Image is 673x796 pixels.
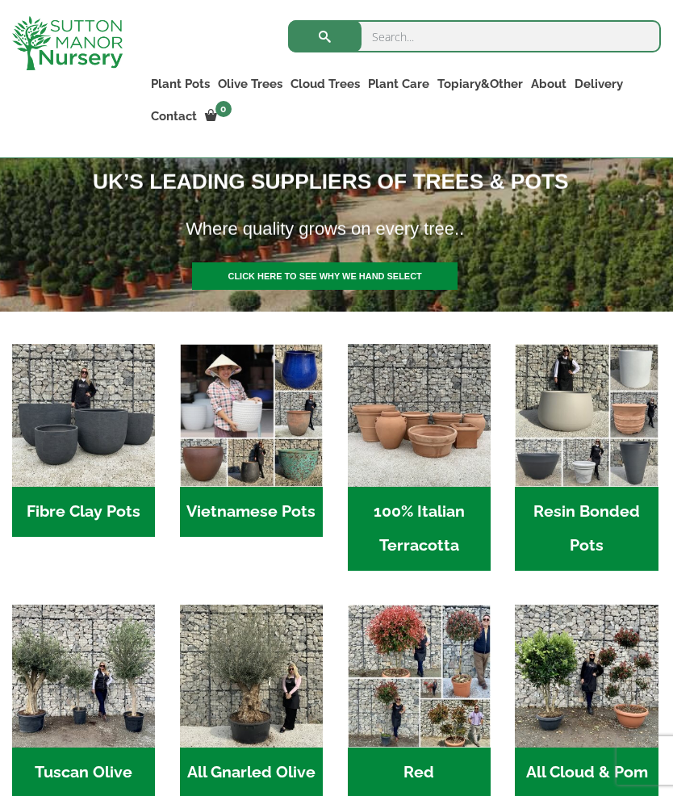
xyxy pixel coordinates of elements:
img: logo [12,16,123,70]
img: Home - 8194B7A3 2818 4562 B9DD 4EBD5DC21C71 1 105 c 1 [12,344,155,487]
a: Olive Trees [214,73,286,95]
h2: Fibre Clay Pots [12,487,155,537]
img: Home - A124EB98 0980 45A7 B835 C04B779F7765 [515,605,658,748]
h2: Resin Bonded Pots [515,487,658,571]
input: Search... [288,20,661,52]
span: 0 [215,101,232,117]
img: Home - 7716AD77 15EA 4607 B135 B37375859F10 [12,605,155,748]
a: Plant Care [364,73,433,95]
a: Contact [147,105,201,128]
img: Home - 5833C5B7 31D0 4C3A 8E42 DB494A1738DB [180,605,323,748]
img: Home - 67232D1B A461 444F B0F6 BDEDC2C7E10B 1 105 c [515,344,658,487]
a: Visit product category Resin Bonded Pots [515,344,658,571]
img: Home - 1B137C32 8D99 4B1A AA2F 25D5E514E47D 1 105 c [348,344,491,487]
img: Home - 6E921A5B 9E2F 4B13 AB99 4EF601C89C59 1 105 c [180,344,323,487]
a: Visit product category Fibre Clay Pots [12,344,155,537]
a: Visit product category 100% Italian Terracotta [348,344,491,571]
a: Visit product category Vietnamese Pots [180,344,323,537]
img: Home - F5A23A45 75B5 4929 8FB2 454246946332 [348,605,491,748]
a: Topiary&Other [433,73,527,95]
a: Delivery [571,73,627,95]
h2: Vietnamese Pots [180,487,323,537]
a: About [527,73,571,95]
a: 0 [201,105,236,128]
h2: 100% Italian Terracotta [348,487,491,571]
a: Cloud Trees [286,73,364,95]
a: Plant Pots [147,73,214,95]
